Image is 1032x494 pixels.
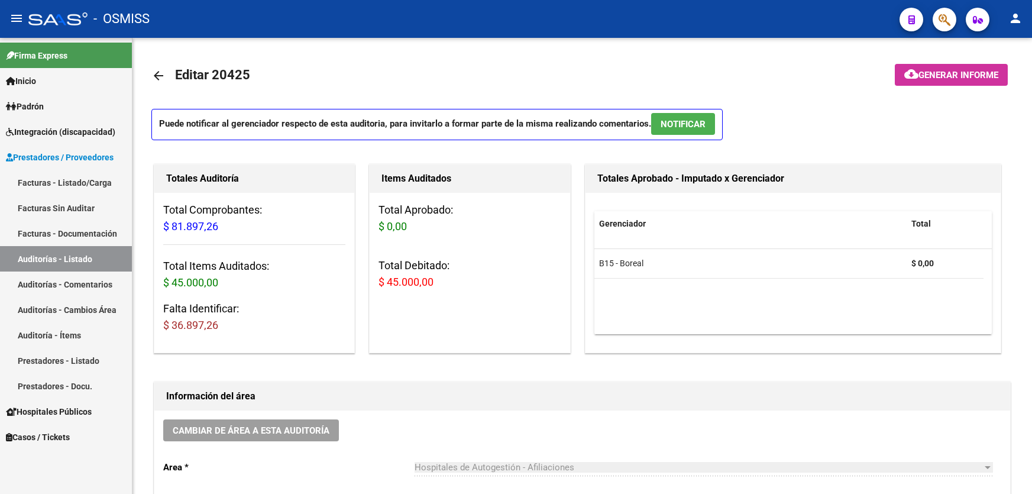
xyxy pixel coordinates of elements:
[163,258,345,291] h3: Total Items Auditados:
[911,259,934,268] strong: $ 0,00
[163,461,415,474] p: Area *
[895,64,1008,86] button: Generar informe
[992,454,1020,482] iframe: Intercom live chat
[415,462,574,473] span: Hospitales de Autogestión - Afiliaciones
[6,151,114,164] span: Prestadores / Proveedores
[6,125,115,138] span: Integración (discapacidad)
[163,419,339,441] button: Cambiar de área a esta auditoría
[166,169,342,188] h1: Totales Auditoría
[904,67,918,81] mat-icon: cloud_download
[378,257,561,290] h3: Total Debitado:
[6,431,70,444] span: Casos / Tickets
[597,169,989,188] h1: Totales Aprobado - Imputado x Gerenciador
[661,119,706,130] span: NOTIFICAR
[6,100,44,113] span: Padrón
[9,11,24,25] mat-icon: menu
[163,319,218,331] span: $ 36.897,26
[651,113,715,135] button: NOTIFICAR
[594,211,907,237] datatable-header-cell: Gerenciador
[175,67,250,82] span: Editar 20425
[163,202,345,235] h3: Total Comprobantes:
[93,6,150,32] span: - OSMISS
[166,387,998,406] h1: Información del área
[151,109,723,140] p: Puede notificar al gerenciador respecto de esta auditoria, para invitarlo a formar parte de la mi...
[6,75,36,88] span: Inicio
[599,259,643,268] span: B15 - Boreal
[163,220,218,233] span: $ 81.897,26
[151,69,166,83] mat-icon: arrow_back
[911,219,931,228] span: Total
[6,405,92,418] span: Hospitales Públicos
[381,169,558,188] h1: Items Auditados
[173,425,329,436] span: Cambiar de área a esta auditoría
[1008,11,1023,25] mat-icon: person
[163,276,218,289] span: $ 45.000,00
[378,202,561,235] h3: Total Aprobado:
[907,211,984,237] datatable-header-cell: Total
[378,220,407,233] span: $ 0,00
[918,70,998,80] span: Generar informe
[163,301,345,334] h3: Falta Identificar:
[599,219,646,228] span: Gerenciador
[378,276,433,288] span: $ 45.000,00
[6,49,67,62] span: Firma Express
